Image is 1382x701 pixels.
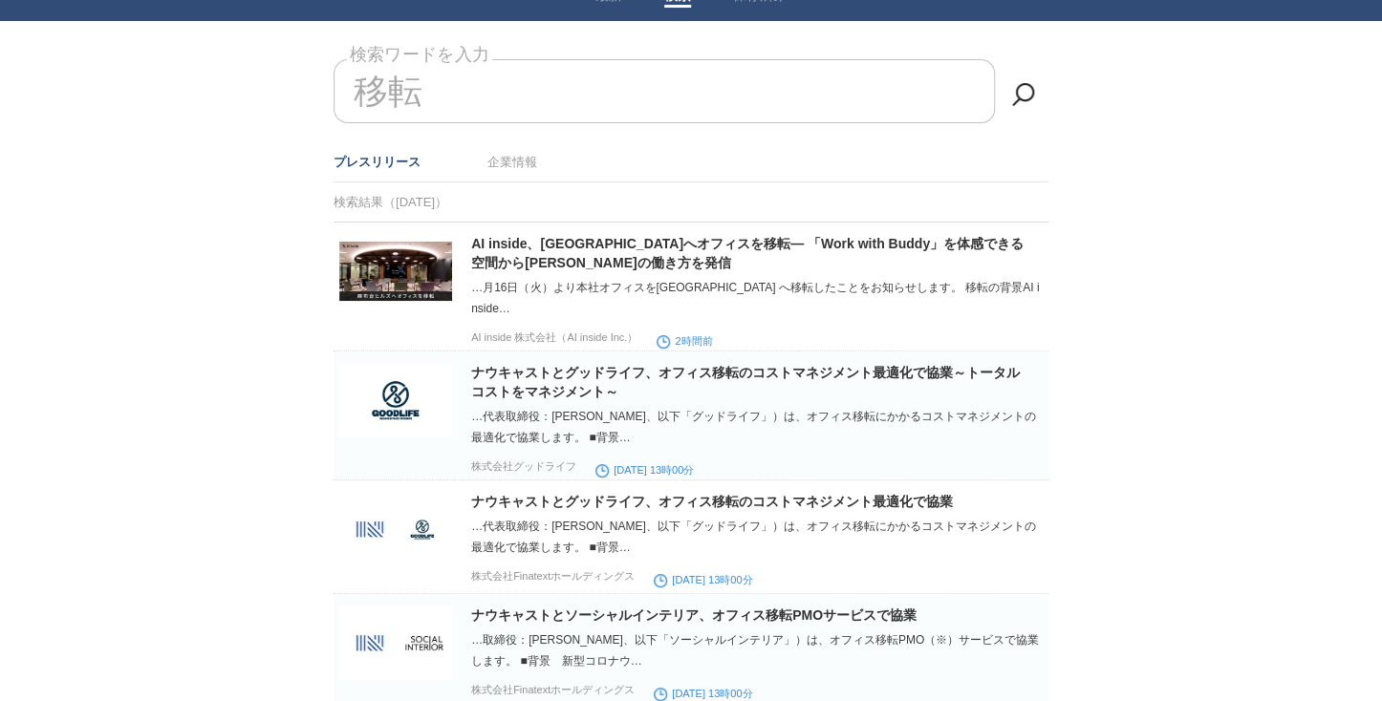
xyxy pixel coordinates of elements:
[487,155,537,169] a: 企業情報
[657,335,712,347] time: 2時間前
[471,459,576,474] p: 株式会社グッドライフ
[471,607,917,623] a: ナウキャストとソーシャルインテリア、オフィス移転PMOサービスで協業
[471,629,1045,671] div: …取締役：[PERSON_NAME]、以下「ソーシャルインテリア」）は、オフィス移転PMO（※）サービスで協業します。 ■背景 新型コロナウ…
[339,605,452,680] img: 12138-516-c69fe4f6dcb240cceb2e141f949d70c4-3900x1079.png
[471,516,1045,558] div: …代表取締役：[PERSON_NAME]、以下「グッドライフ」）は、オフィス移転にかかるコストマネジメントの最適化で協業します。 ■背景…
[471,277,1045,319] div: …月16日（火）より本社オフィスを[GEOGRAPHIC_DATA] へ移転したことをお知らせします。 移転の背景AI inside…
[471,494,953,509] a: ナウキャストとグッドライフ、オフィス移転のコストマネジメント最適化で協業
[347,40,492,70] label: 検索ワードを入力
[595,464,694,476] time: [DATE] 13時00分
[471,569,635,584] p: 株式会社Finatextホールディングス
[471,365,1020,399] a: ナウキャストとグッドライフ、オフィス移転のコストマネジメント最適化で協業～トータルコストをマネジメント～
[339,234,452,308] img: 24457-191-a8859f0029560876137cd76c6d50ae6b-2400x1260.jpg
[339,492,452,566] img: 12138-518-2bf4452bb9781f47d72103552eb50ae1-3900x1079.png
[334,182,1048,223] div: 検索結果（[DATE]）
[471,236,1024,270] a: AI inside、[GEOGRAPHIC_DATA]へオフィスを移転― 「Work with Buddy」を体感できる空間から[PERSON_NAME]の働き方を発信
[339,363,452,437] img: 165618-2-f6d93cb9ca006acf09503d2cf5ba8788-608x338.jpg
[654,574,752,585] time: [DATE] 13時00分
[471,683,635,697] p: 株式会社Finatextホールディングス
[471,330,637,345] p: AI inside 株式会社（AI inside Inc.）
[471,406,1045,448] div: …代表取締役：[PERSON_NAME]、以下「グッドライフ」）は、オフィス移転にかかるコストマネジメントの最適化で協業します。 ■背景…
[654,688,752,699] time: [DATE] 13時00分
[334,155,421,169] a: プレスリリース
